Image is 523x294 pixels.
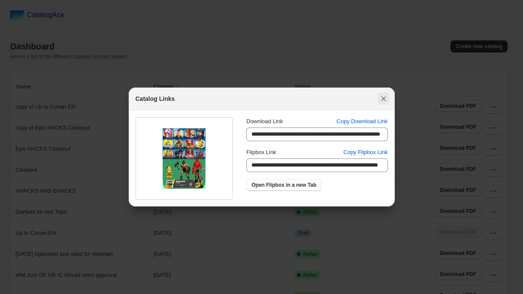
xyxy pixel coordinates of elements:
[163,128,206,189] img: thumbImage
[246,118,283,124] span: Download Link
[336,117,387,126] span: Copy Download Link
[246,179,321,191] a: Open Flipbox in a new Tab
[246,149,276,155] span: Flipbox Link
[331,115,393,128] button: Copy Download Link
[251,182,316,188] span: Open Flipbox in a new Tab
[338,145,393,159] button: Copy Flipbox Link
[136,94,175,103] h2: Catalog Links
[343,148,387,157] span: Copy Flipbox Link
